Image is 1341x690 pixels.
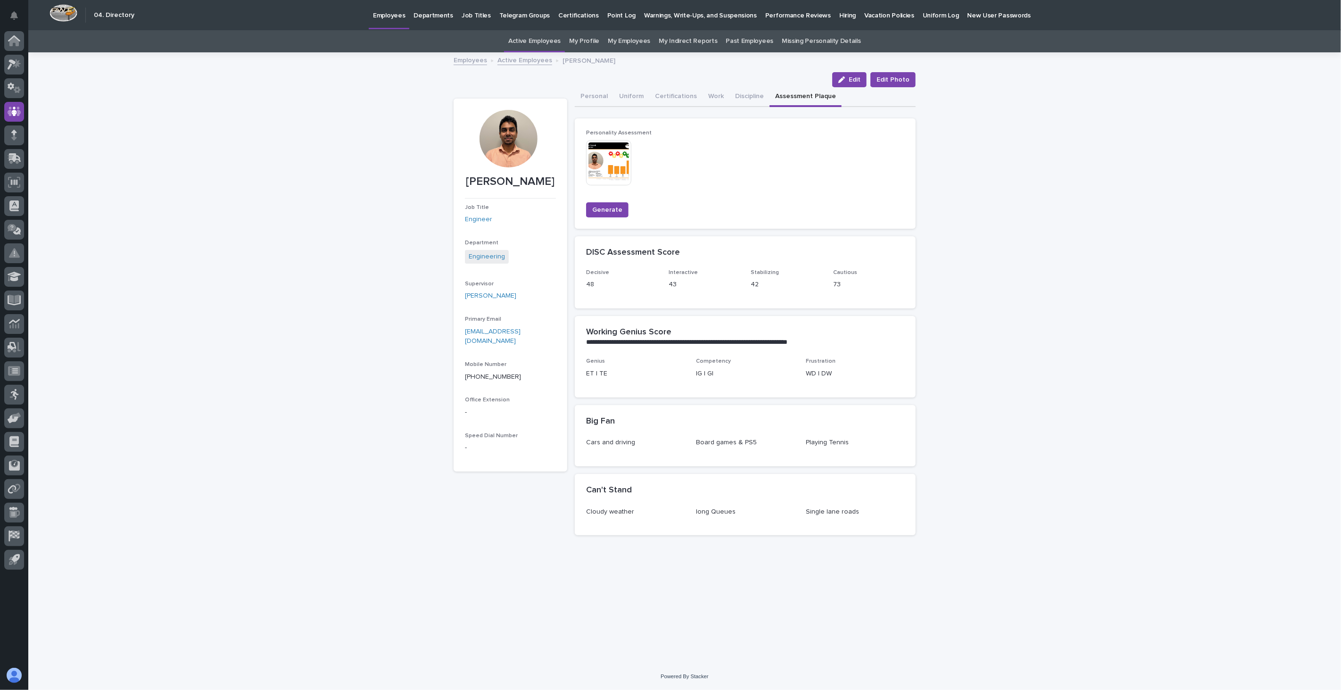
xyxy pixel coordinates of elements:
button: Edit Photo [870,72,916,87]
span: Department [465,240,498,246]
p: 48 [586,280,657,290]
img: Workspace Logo [50,4,77,22]
a: Missing Personality Details [782,30,861,52]
h2: DISC Assessment Score [586,248,680,258]
span: Office Extension [465,397,510,403]
span: Primary Email [465,316,501,322]
span: Cautious [833,270,857,275]
p: WD | DW [806,369,904,379]
h2: 04. Directory [94,11,134,19]
button: Generate [586,202,629,217]
span: Edit Photo [877,75,910,84]
span: Supervisor [465,281,494,287]
p: Cars and driving [586,438,685,448]
button: Certifications [649,87,703,107]
button: users-avatar [4,665,24,685]
p: [PERSON_NAME] [465,175,556,189]
a: [PHONE_NUMBER] [465,374,521,380]
h2: Big Fan [586,416,615,427]
span: Mobile Number [465,362,506,367]
p: long Queues [696,507,795,517]
a: Active Employees [497,54,552,65]
button: Personal [575,87,613,107]
p: - [465,407,556,417]
button: Work [703,87,729,107]
button: Edit [832,72,867,87]
span: Job Title [465,205,489,210]
a: Employees [454,54,487,65]
p: Cloudy weather [586,507,685,517]
span: Competency [696,358,731,364]
span: Generate [592,205,622,215]
div: Notifications [12,11,24,26]
p: 42 [751,280,822,290]
h2: Can't Stand [586,485,632,496]
a: Active Employees [508,30,561,52]
a: My Profile [569,30,599,52]
p: [PERSON_NAME] [563,55,615,65]
span: Speed Dial Number [465,433,518,439]
a: My Indirect Reports [659,30,717,52]
p: IG | GI [696,369,795,379]
p: Playing Tennis [806,438,904,448]
a: Engineering [469,252,505,262]
span: Frustration [806,358,836,364]
button: Notifications [4,6,24,25]
span: Genius [586,358,605,364]
a: Engineer [465,215,492,224]
p: Board games & PS5 [696,438,795,448]
p: - [465,443,556,453]
span: Interactive [669,270,698,275]
span: Stabilizing [751,270,779,275]
h2: Working Genius Score [586,327,671,338]
p: ET | TE [586,369,685,379]
p: 43 [669,280,740,290]
a: Past Employees [726,30,774,52]
a: My Employees [608,30,650,52]
span: Personality Assessment [586,130,652,136]
span: Decisive [586,270,609,275]
a: [EMAIL_ADDRESS][DOMAIN_NAME] [465,328,521,345]
a: [PERSON_NAME] [465,291,516,301]
a: Powered By Stacker [661,673,708,679]
span: Edit [849,76,861,83]
button: Assessment Plaque [770,87,842,107]
button: Discipline [729,87,770,107]
button: Uniform [613,87,649,107]
p: Single lane roads [806,507,904,517]
p: 73 [833,280,904,290]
